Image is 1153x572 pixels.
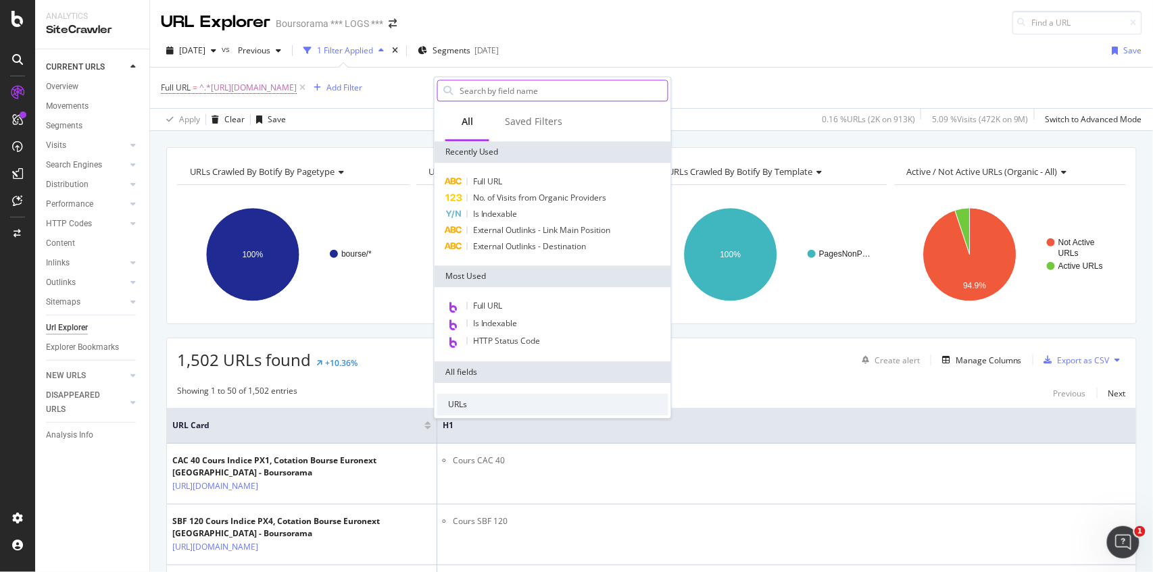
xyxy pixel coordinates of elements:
button: Clear [206,109,245,130]
button: Previous [1054,385,1086,401]
span: 1,502 URLs found [177,348,311,371]
a: NEW URLS [46,369,126,383]
button: Export as CSV [1039,349,1110,371]
span: ^.*[URL][DOMAIN_NAME] [199,78,297,97]
div: Inlinks [46,256,70,270]
div: Explorer Bookmarks [46,340,119,355]
div: Create alert [875,355,920,366]
a: DISAPPEARED URLS [46,388,126,417]
div: Outlinks [46,276,76,290]
button: Manage Columns [937,352,1022,368]
div: +10.36% [325,357,358,369]
input: Search by field name [458,80,668,101]
a: Visits [46,138,126,153]
text: bourse/* [341,249,372,259]
a: Overview [46,80,140,94]
span: URLs Crawled By Botify By pagetype [190,165,335,178]
div: Recently Used [435,141,671,163]
div: arrow-right-arrow-left [389,19,397,28]
span: H1 [443,419,1110,432]
div: Switch to Advanced Mode [1046,113,1142,125]
input: Find a URL [1012,11,1142,34]
span: External Outlinks - Destination [473,240,587,252]
button: Segments[DATE] [412,40,504,61]
span: Full URL [161,82,191,93]
a: Url Explorer [46,321,140,335]
h4: URLs Crawled By Botify By template [665,161,875,182]
span: Is Indexable [473,317,518,329]
button: Apply [161,109,200,130]
svg: A chart. [177,196,408,313]
div: CAC 40 Cours Indice PX1, Cotation Bourse Euronext [GEOGRAPHIC_DATA] - Boursorama [172,454,431,479]
div: HTTP Codes [46,217,92,231]
text: 100% [720,250,741,259]
text: PagesNonP… [819,249,870,259]
a: Search Engines [46,158,126,172]
span: No. of Visits from Organic Providers [473,192,607,203]
svg: A chart. [416,196,647,313]
button: Previous [232,40,287,61]
div: All [462,115,473,128]
a: Movements [46,99,140,113]
div: DISAPPEARED URLS [46,388,114,417]
span: URLs Crawled By Botify By template [668,165,812,178]
div: CURRENT URLS [46,60,105,74]
div: Analysis Info [46,428,93,442]
div: NEW URLS [46,369,86,383]
li: Cours CAC 40 [453,454,1131,467]
div: Analytics [46,11,139,22]
div: Saved Filters [506,115,563,128]
a: Inlinks [46,256,126,270]
h4: Active / Not Active URLs [904,161,1114,182]
span: External Outlinks - Link Main Position [473,224,611,236]
div: Url Explorer [46,321,88,335]
iframe: Intercom live chat [1107,526,1139,558]
span: HTTP Status Code [473,335,541,346]
div: Showing 1 to 50 of 1,502 entries [177,385,297,401]
div: Add Filter [326,82,362,93]
div: Sitemaps [46,295,80,309]
a: [URL][DOMAIN_NAME] [172,479,258,493]
text: 100% [243,250,264,259]
h4: URLs Crawled By Botify By univers [426,161,637,182]
div: Export as CSV [1058,355,1110,366]
div: URLs [437,394,668,415]
div: Visits [46,138,66,153]
div: All fields [435,361,671,383]
div: 1 Filter Applied [317,45,373,56]
h4: URLs Crawled By Botify By pagetype [187,161,397,182]
span: Full URL [473,176,503,187]
div: SiteCrawler [46,22,139,38]
li: Cours SBF 120 [453,515,1131,527]
a: [URL][DOMAIN_NAME] [172,540,258,554]
div: Clear [224,113,245,125]
svg: A chart. [894,196,1125,313]
text: URLs [1058,249,1079,258]
button: Create alert [856,349,920,371]
span: Segments [433,45,470,56]
span: Is Indexable [473,208,518,219]
div: Next [1108,388,1126,399]
div: Apply [179,113,200,125]
div: Distribution [46,178,89,192]
button: Save [251,109,286,130]
div: URL Explorer [161,11,270,34]
button: Switch to Advanced Mode [1040,109,1142,130]
svg: A chart. [655,196,885,313]
span: 1 [1135,526,1146,537]
div: Save [1124,45,1142,56]
div: SBF 120 Cours Indice PX4, Cotation Bourse Euronext [GEOGRAPHIC_DATA] - Boursorama [172,515,431,540]
div: times [389,44,401,57]
span: URLs Crawled By Botify By univers [429,165,566,178]
div: Content [46,236,75,251]
span: URL Card [172,419,421,432]
button: Next [1108,385,1126,401]
div: Overview [46,80,78,94]
a: HTTP Codes [46,217,126,231]
button: 1 Filter Applied [298,40,389,61]
a: Segments [46,119,140,133]
div: Segments [46,119,82,133]
button: [DATE] [161,40,222,61]
text: 94.9% [963,281,986,290]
